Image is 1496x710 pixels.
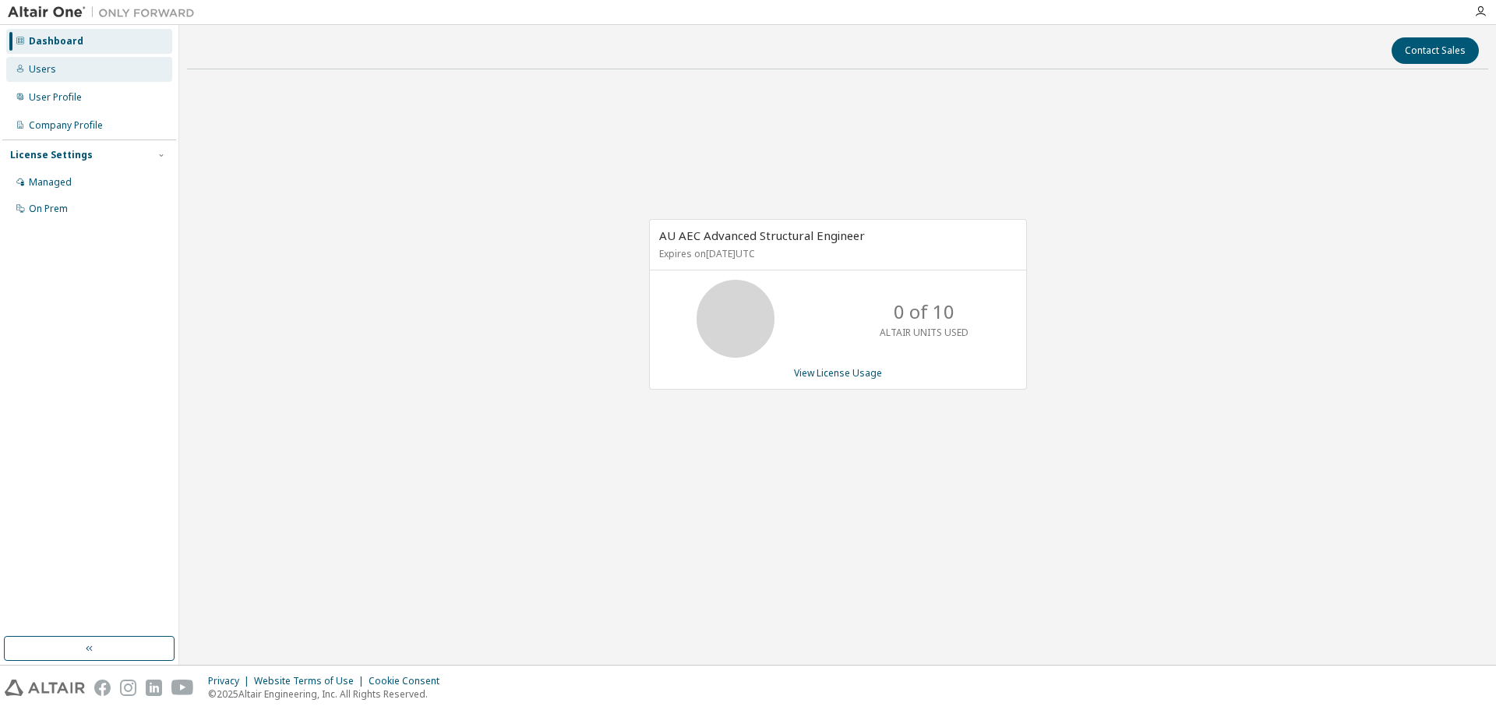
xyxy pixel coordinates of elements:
[208,675,254,687] div: Privacy
[29,63,56,76] div: Users
[29,119,103,132] div: Company Profile
[94,680,111,696] img: facebook.svg
[10,149,93,161] div: License Settings
[880,326,969,339] p: ALTAIR UNITS USED
[208,687,449,701] p: © 2025 Altair Engineering, Inc. All Rights Reserved.
[120,680,136,696] img: instagram.svg
[894,298,954,325] p: 0 of 10
[29,176,72,189] div: Managed
[171,680,194,696] img: youtube.svg
[29,203,68,215] div: On Prem
[659,228,865,243] span: AU AEC Advanced Structural Engineer
[369,675,449,687] div: Cookie Consent
[29,35,83,48] div: Dashboard
[254,675,369,687] div: Website Terms of Use
[29,91,82,104] div: User Profile
[5,680,85,696] img: altair_logo.svg
[146,680,162,696] img: linkedin.svg
[1392,37,1479,64] button: Contact Sales
[794,366,882,380] a: View License Usage
[659,247,1013,260] p: Expires on [DATE] UTC
[8,5,203,20] img: Altair One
